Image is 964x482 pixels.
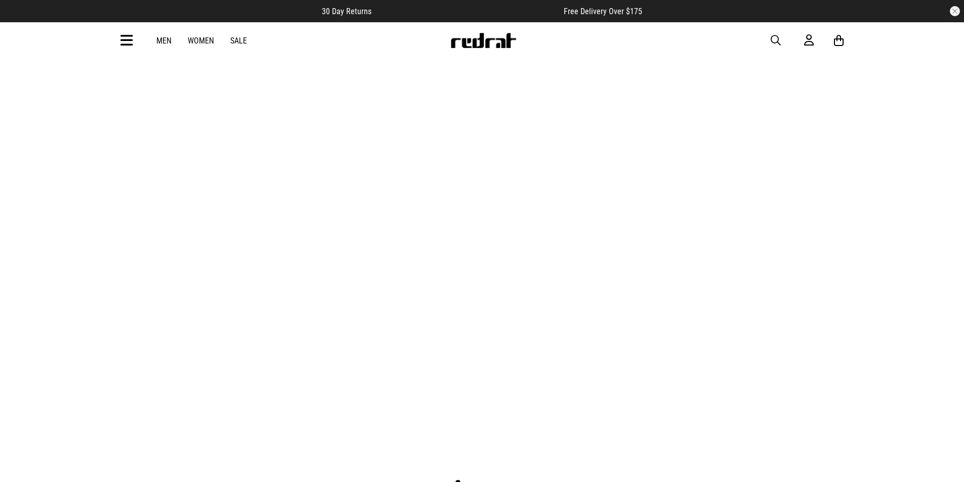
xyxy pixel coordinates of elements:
[392,6,543,16] iframe: Customer reviews powered by Trustpilot
[450,33,517,48] img: Redrat logo
[322,7,371,16] span: 30 Day Returns
[564,7,642,16] span: Free Delivery Over $175
[16,250,30,273] button: Previous slide
[188,36,214,46] a: Women
[230,36,247,46] a: Sale
[156,36,172,46] a: Men
[934,250,948,273] button: Next slide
